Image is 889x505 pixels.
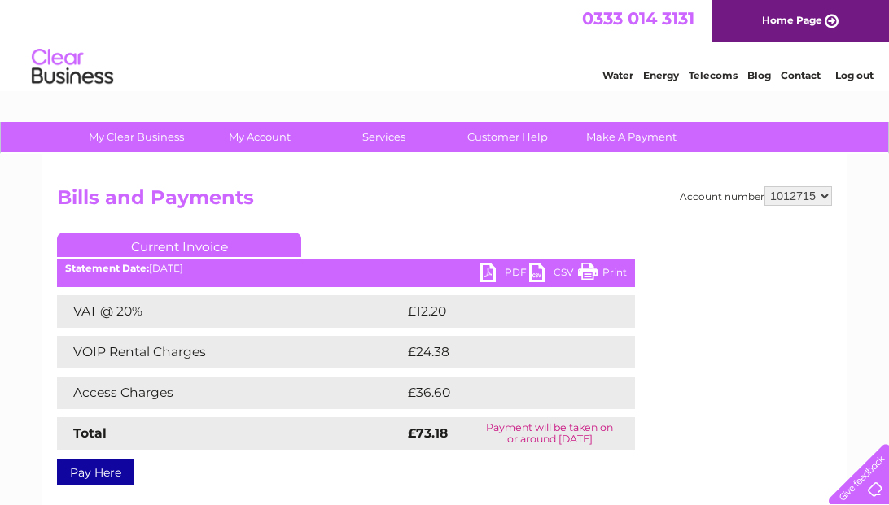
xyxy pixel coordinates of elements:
[57,336,404,368] td: VOIP Rental Charges
[529,263,578,286] a: CSV
[57,233,301,257] a: Current Invoice
[680,186,832,206] div: Account number
[57,377,404,409] td: Access Charges
[747,69,771,81] a: Blog
[643,69,679,81] a: Energy
[689,69,738,81] a: Telecoms
[31,42,114,92] img: logo.png
[57,459,134,485] a: Pay Here
[404,336,602,368] td: £24.38
[781,69,821,81] a: Contact
[193,122,327,152] a: My Account
[317,122,451,152] a: Services
[582,8,694,28] a: 0333 014 3131
[578,263,627,286] a: Print
[464,417,635,450] td: Payment will be taken on or around [DATE]
[564,122,698,152] a: Make A Payment
[404,295,601,328] td: £12.20
[440,122,575,152] a: Customer Help
[404,377,603,409] td: £36.60
[835,69,874,81] a: Log out
[65,262,149,274] b: Statement Date:
[602,69,633,81] a: Water
[57,186,832,217] h2: Bills and Payments
[408,425,448,441] strong: £73.18
[73,425,107,441] strong: Total
[57,263,635,274] div: [DATE]
[57,295,404,328] td: VAT @ 20%
[480,263,529,286] a: PDF
[61,9,830,79] div: Clear Business is a trading name of Verastar Limited (registered in [GEOGRAPHIC_DATA] No. 3667643...
[69,122,204,152] a: My Clear Business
